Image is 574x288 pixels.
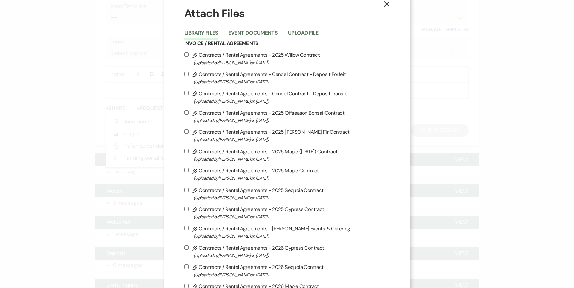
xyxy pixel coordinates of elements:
input: Contracts / Rental Agreements - 2025 [PERSON_NAME] Fir Contract(Uploaded by[PERSON_NAME]on [DATE]) [184,129,189,134]
span: (Uploaded by [PERSON_NAME] on [DATE] ) [194,155,390,163]
input: Contracts / Rental Agreements - 2025 Offseason Bonsai Contract(Uploaded by[PERSON_NAME]on [DATE]) [184,110,189,115]
span: (Uploaded by [PERSON_NAME] on [DATE] ) [194,252,390,259]
label: Contracts / Rental Agreements - 2026 Sequoia Contract [184,263,390,279]
label: Contracts / Rental Agreements - Cancel Contract - Deposit Forfeit [184,70,390,86]
input: Contracts / Rental Agreements - Cancel Contract - Deposit Forfeit(Uploaded by[PERSON_NAME]on [DATE]) [184,72,189,76]
input: Contracts / Rental Agreements - 2025 Maple ([DATE]) Contract(Uploaded by[PERSON_NAME]on [DATE]) [184,149,189,153]
button: Event Documents [228,30,278,40]
label: Contracts / Rental Agreements - 2025 Maple Contract [184,166,390,182]
span: (Uploaded by [PERSON_NAME] on [DATE] ) [194,117,390,124]
label: Contracts / Rental Agreements - 2025 [PERSON_NAME] Fir Contract [184,128,390,143]
span: (Uploaded by [PERSON_NAME] on [DATE] ) [194,97,390,105]
input: Contracts / Rental Agreements - 2026 Cypress Contract(Uploaded by[PERSON_NAME]on [DATE]) [184,245,189,250]
button: Upload File [288,30,318,40]
input: Contracts / Rental Agreements - 2025 Sequoia Contract(Uploaded by[PERSON_NAME]on [DATE]) [184,188,189,192]
label: Contracts / Rental Agreements - 2025 Cypress Contract [184,205,390,221]
span: (Uploaded by [PERSON_NAME] on [DATE] ) [194,59,390,67]
span: (Uploaded by [PERSON_NAME] on [DATE] ) [194,232,390,240]
h1: Attach Files [184,6,390,21]
input: Contracts / Rental Agreements - 2026 Sequoia Contract(Uploaded by[PERSON_NAME]on [DATE]) [184,264,189,269]
span: (Uploaded by [PERSON_NAME] on [DATE] ) [194,194,390,202]
label: Contracts / Rental Agreements - 2025 Maple ([DATE]) Contract [184,147,390,163]
label: Contracts / Rental Agreements - Cancel Contract - Deposit Transfer [184,89,390,105]
h6: Invoice / Rental Agreements [184,40,390,47]
input: Contracts / Rental Agreements - 2025 Cypress Contract(Uploaded by[PERSON_NAME]on [DATE]) [184,207,189,211]
button: Library Files [184,30,218,40]
span: (Uploaded by [PERSON_NAME] on [DATE] ) [194,213,390,221]
label: Contracts / Rental Agreements - 2025 Sequoia Contract [184,186,390,202]
label: Contracts / Rental Agreements - 2025 Willow Contract [184,51,390,67]
span: (Uploaded by [PERSON_NAME] on [DATE] ) [194,174,390,182]
span: (Uploaded by [PERSON_NAME] on [DATE] ) [194,136,390,143]
input: Contracts / Rental Agreements - 2025 Willow Contract(Uploaded by[PERSON_NAME]on [DATE]) [184,52,189,57]
label: Contracts / Rental Agreements - 2026 Cypress Contract [184,244,390,259]
span: (Uploaded by [PERSON_NAME] on [DATE] ) [194,271,390,279]
input: Contracts / Rental Agreements - Cancel Contract - Deposit Transfer(Uploaded by[PERSON_NAME]on [DA... [184,91,189,95]
label: Contracts / Rental Agreements - 2025 Offseason Bonsai Contract [184,109,390,124]
span: (Uploaded by [PERSON_NAME] on [DATE] ) [194,78,390,86]
input: Contracts / Rental Agreements - 2025 Maple Contract(Uploaded by[PERSON_NAME]on [DATE]) [184,168,189,172]
input: Contracts / Rental Agreements - [PERSON_NAME] Events & Catering(Uploaded by[PERSON_NAME]on [DATE]) [184,226,189,230]
label: Contracts / Rental Agreements - [PERSON_NAME] Events & Catering [184,224,390,240]
input: Contracts / Rental Agreements - 2026 Maple Contract(Uploaded by[PERSON_NAME]on [DATE]) [184,284,189,288]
